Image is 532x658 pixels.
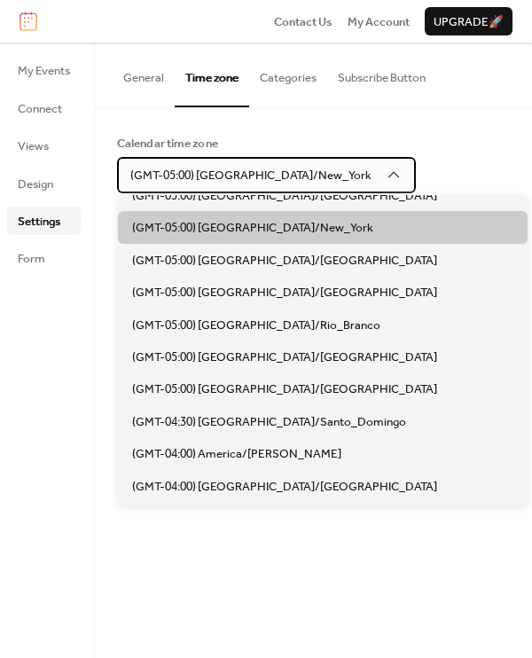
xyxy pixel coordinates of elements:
[274,12,332,30] a: Contact Us
[113,43,175,105] button: General
[7,94,81,122] a: Connect
[130,164,372,187] span: (GMT-05:00) [GEOGRAPHIC_DATA]/New_York
[18,62,70,80] span: My Events
[132,252,437,270] span: (GMT-05:00) [GEOGRAPHIC_DATA]/[GEOGRAPHIC_DATA]
[348,13,410,31] span: My Account
[274,13,332,31] span: Contact Us
[425,7,512,35] button: Upgrade🚀
[249,43,327,105] button: Categories
[7,131,81,160] a: Views
[7,207,81,235] a: Settings
[18,213,60,231] span: Settings
[132,380,437,398] span: (GMT-05:00) [GEOGRAPHIC_DATA]/[GEOGRAPHIC_DATA]
[7,56,81,84] a: My Events
[7,244,81,272] a: Form
[132,445,341,463] span: (GMT-04:00) America/[PERSON_NAME]
[175,43,249,106] button: Time zone
[132,349,437,366] span: (GMT-05:00) [GEOGRAPHIC_DATA]/[GEOGRAPHIC_DATA]
[132,219,373,237] span: (GMT-05:00) [GEOGRAPHIC_DATA]/New_York
[20,12,37,31] img: logo
[132,478,437,496] span: (GMT-04:00) [GEOGRAPHIC_DATA]/[GEOGRAPHIC_DATA]
[132,413,406,431] span: (GMT-04:30) [GEOGRAPHIC_DATA]/Santo_Domingo
[18,100,62,118] span: Connect
[18,176,53,193] span: Design
[434,13,504,31] span: Upgrade 🚀
[132,317,380,334] span: (GMT-05:00) [GEOGRAPHIC_DATA]/Rio_Branco
[7,169,81,198] a: Design
[117,135,506,153] div: Calendar time zone
[18,250,45,268] span: Form
[348,12,410,30] a: My Account
[18,137,49,155] span: Views
[327,43,436,105] button: Subscribe Button
[132,187,437,205] span: (GMT-05:00) [GEOGRAPHIC_DATA]/[GEOGRAPHIC_DATA]
[132,284,437,302] span: (GMT-05:00) [GEOGRAPHIC_DATA]/[GEOGRAPHIC_DATA]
